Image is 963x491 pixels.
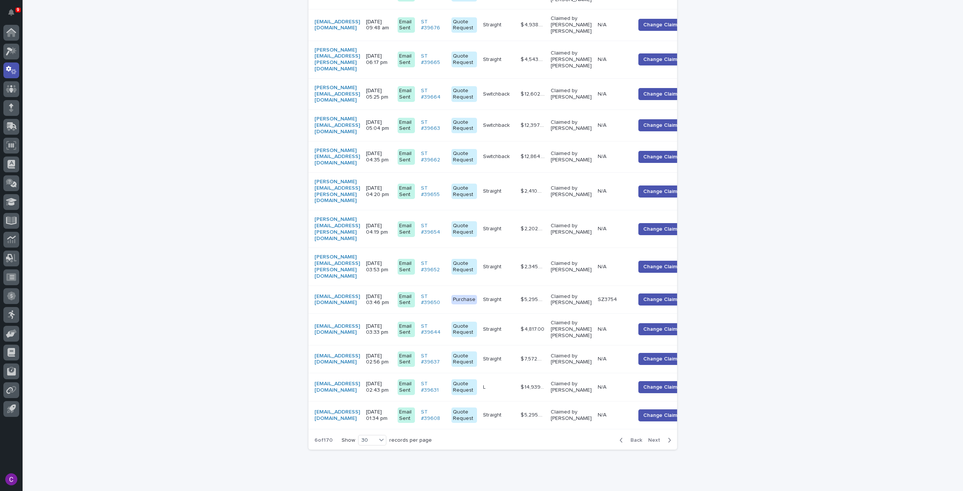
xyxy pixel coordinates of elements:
p: $ 2,202.00 [521,224,546,232]
p: Straight [483,325,503,333]
div: Email Sent [398,292,415,308]
span: Next [648,438,665,443]
span: Change Claimer [643,355,682,363]
p: Claimed by [PERSON_NAME] [551,223,592,236]
button: Change Claimer [638,151,687,163]
p: Straight [483,20,503,28]
div: Quote Request [451,407,477,423]
tr: [PERSON_NAME][EMAIL_ADDRESS][PERSON_NAME][DOMAIN_NAME] [DATE] 04:20 pmEmail SentST #39655 Quote R... [308,172,699,210]
a: [EMAIL_ADDRESS][DOMAIN_NAME] [314,323,360,336]
div: Quote Request [451,379,477,395]
span: Change Claimer [643,263,682,271]
button: Change Claimer [638,119,687,131]
button: Change Claimer [638,88,687,100]
p: [DATE] 05:25 pm [366,88,392,100]
div: Email Sent [398,86,415,102]
span: Change Claimer [643,90,682,98]
button: Change Claimer [638,381,687,393]
a: [PERSON_NAME][EMAIL_ADDRESS][PERSON_NAME][DOMAIN_NAME] [314,179,360,204]
p: Straight [483,354,503,362]
p: N/A [598,224,608,232]
p: 9 [17,7,19,12]
button: users-avatar [3,471,19,487]
p: Straight [483,55,503,63]
span: Change Claimer [643,225,682,233]
button: Change Claimer [638,223,687,235]
p: Switchback [483,121,511,129]
p: [DATE] 02:43 pm [366,381,392,394]
button: Next [645,437,677,444]
a: [EMAIL_ADDRESS][DOMAIN_NAME] [314,19,360,32]
p: [DATE] 02:56 pm [366,353,392,366]
p: L [483,383,487,391]
p: $ 14,939.00 [521,383,546,391]
p: N/A [598,121,608,129]
div: Email Sent [398,118,415,134]
div: Quote Request [451,259,477,275]
p: N/A [598,354,608,362]
a: ST #39664 [421,88,445,100]
a: [EMAIL_ADDRESS][DOMAIN_NAME] [314,409,360,422]
p: [DATE] 03:33 pm [366,323,392,336]
span: Change Claimer [643,56,682,63]
div: Email Sent [398,407,415,423]
p: N/A [598,262,608,270]
p: Straight [483,187,503,195]
p: $ 12,602.00 [521,90,546,97]
div: Quote Request [451,149,477,165]
span: Change Claimer [643,412,682,419]
p: $ 5,295.00 [521,410,546,418]
button: Back [614,437,645,444]
a: [EMAIL_ADDRESS][DOMAIN_NAME] [314,381,360,394]
button: Change Claimer [638,261,687,273]
div: Email Sent [398,379,415,395]
a: ST #39676 [421,19,445,32]
span: Change Claimer [643,21,682,29]
p: [DATE] 04:19 pm [366,223,392,236]
p: N/A [598,90,608,97]
div: Quote Request [451,221,477,237]
p: Switchback [483,152,511,160]
p: $ 4,817.00 [521,325,546,333]
tr: [PERSON_NAME][EMAIL_ADDRESS][PERSON_NAME][DOMAIN_NAME] [DATE] 03:53 pmEmail SentST #39652 Quote R... [308,248,699,286]
button: Change Claimer [638,185,687,198]
a: ST #39654 [421,223,445,236]
p: Straight [483,224,503,232]
a: ST #39652 [421,260,445,273]
p: Claimed by [PERSON_NAME] [551,119,592,132]
p: Claimed by [PERSON_NAME] [551,260,592,273]
p: $ 12,397.00 [521,121,546,129]
button: Notifications [3,5,19,20]
p: $ 5,295.00 [521,295,546,303]
a: ST #39637 [421,353,445,366]
a: [PERSON_NAME][EMAIL_ADDRESS][DOMAIN_NAME] [314,116,360,135]
div: Quote Request [451,322,477,337]
p: $ 7,572.00 [521,354,546,362]
div: Purchase [451,295,477,304]
div: Quote Request [451,17,477,33]
p: Straight [483,262,503,270]
p: [DATE] 04:35 pm [366,150,392,163]
span: Change Claimer [643,325,682,333]
a: ST #39663 [421,119,445,132]
a: [PERSON_NAME][EMAIL_ADDRESS][PERSON_NAME][DOMAIN_NAME] [314,47,360,72]
p: Straight [483,410,503,418]
div: 30 [358,436,377,444]
button: Change Claimer [638,293,687,306]
p: $ 4,938.00 [521,20,546,28]
p: Claimed by [PERSON_NAME] [PERSON_NAME] [551,50,592,69]
p: Switchback [483,90,511,97]
p: $ 12,864.00 [521,152,546,160]
button: Change Claimer [638,323,687,335]
a: [PERSON_NAME][EMAIL_ADDRESS][PERSON_NAME][DOMAIN_NAME] [314,216,360,242]
p: Claimed by [PERSON_NAME] [551,185,592,198]
p: Claimed by [PERSON_NAME] [551,381,592,394]
button: Change Claimer [638,353,687,365]
p: [DATE] 03:46 pm [366,293,392,306]
tr: [PERSON_NAME][EMAIL_ADDRESS][DOMAIN_NAME] [DATE] 05:04 pmEmail SentST #39663 Quote RequestSwitchb... [308,110,699,141]
span: Change Claimer [643,153,682,161]
a: [PERSON_NAME][EMAIL_ADDRESS][DOMAIN_NAME] [314,147,360,166]
span: Change Claimer [643,296,682,303]
p: N/A [598,410,608,418]
div: Email Sent [398,259,415,275]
